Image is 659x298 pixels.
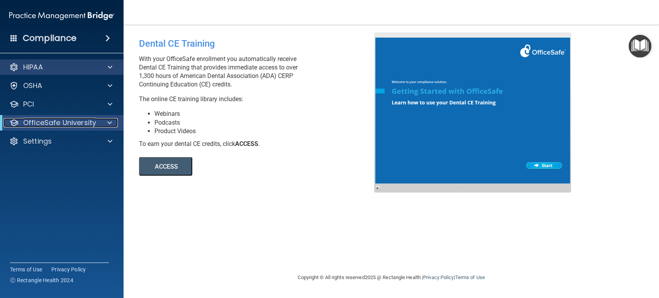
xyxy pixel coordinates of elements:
div: To earn your dental CE credits, click . [139,140,380,148]
div: Copyright © All rights reserved 2025 @ Rectangle Health | | [251,265,532,290]
li: Product Videos [154,127,380,135]
span: Ⓒ Rectangle Health 2024 [10,276,73,284]
a: Terms of Use [10,266,42,273]
h4: Compliance [23,33,76,44]
div: Dental CE Training [139,32,380,55]
p: HIPAA [23,63,43,72]
a: OfficeSafe University [9,118,112,127]
p: The online CE training library includes: [139,95,380,103]
li: Podcasts [154,119,380,127]
button: ACCESS [139,157,192,176]
a: Settings [9,137,112,146]
a: ACCESS [139,164,350,170]
a: Privacy Policy [51,266,86,273]
a: OSHA [9,81,112,90]
p: OfficeSafe University [23,118,96,127]
b: ACCESS [235,140,258,147]
a: HIPAA [9,63,112,72]
iframe: Drift Widget Chat Controller [525,243,650,274]
li: Webinars [154,110,380,118]
p: OSHA [23,81,42,90]
a: Terms of Use [455,274,485,280]
a: Privacy Policy [423,274,454,280]
button: Open Resource Center [629,35,651,58]
img: PMB logo [9,8,114,24]
a: PCI [9,100,112,109]
p: With your OfficeSafe enrollment you automatically receive Dental CE Training that provides immedi... [139,55,380,89]
p: PCI [23,100,34,109]
p: Settings [23,137,52,146]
